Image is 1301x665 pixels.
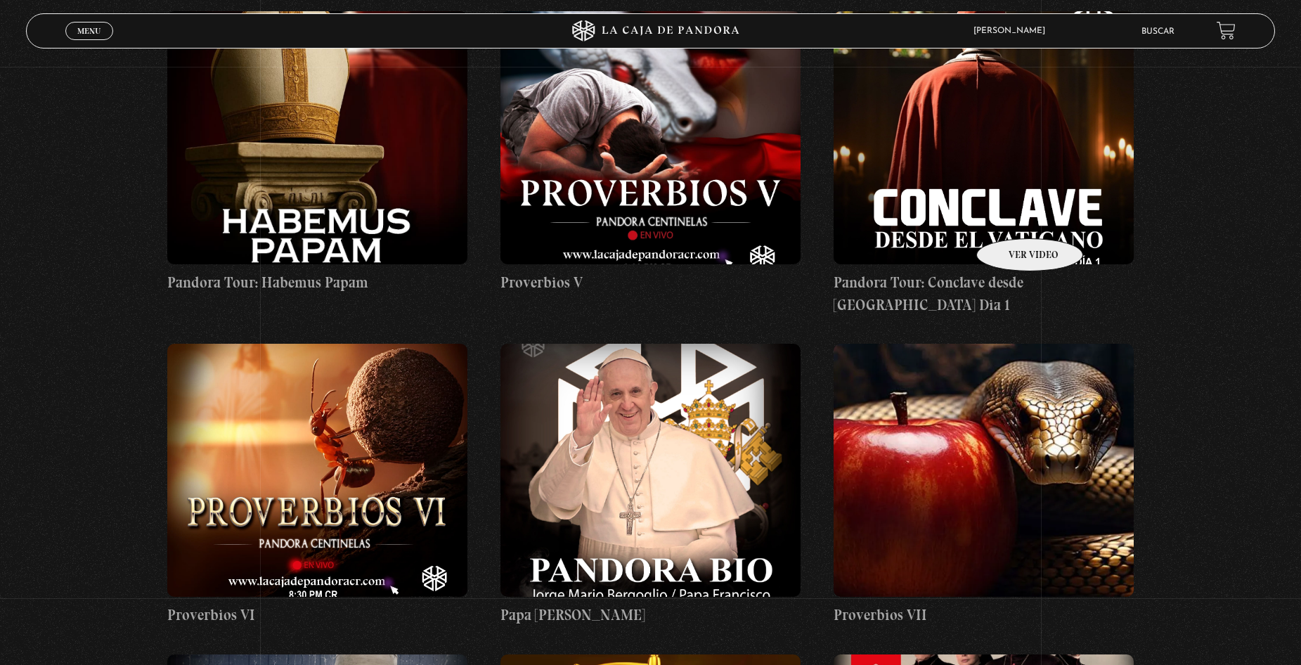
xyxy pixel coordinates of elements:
[500,604,800,626] h4: Papa [PERSON_NAME]
[834,11,1133,316] a: Pandora Tour: Conclave desde [GEOGRAPHIC_DATA] Dia 1
[500,11,800,294] a: Proverbios V
[72,39,105,49] span: Cerrar
[1217,21,1236,40] a: View your shopping cart
[167,344,467,626] a: Proverbios VI
[167,271,467,294] h4: Pandora Tour: Habemus Papam
[834,271,1133,316] h4: Pandora Tour: Conclave desde [GEOGRAPHIC_DATA] Dia 1
[500,271,800,294] h4: Proverbios V
[834,604,1133,626] h4: Proverbios VII
[966,27,1059,35] span: [PERSON_NAME]
[500,344,800,626] a: Papa [PERSON_NAME]
[167,11,467,294] a: Pandora Tour: Habemus Papam
[834,344,1133,626] a: Proverbios VII
[77,27,101,35] span: Menu
[1141,27,1174,36] a: Buscar
[167,604,467,626] h4: Proverbios VI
